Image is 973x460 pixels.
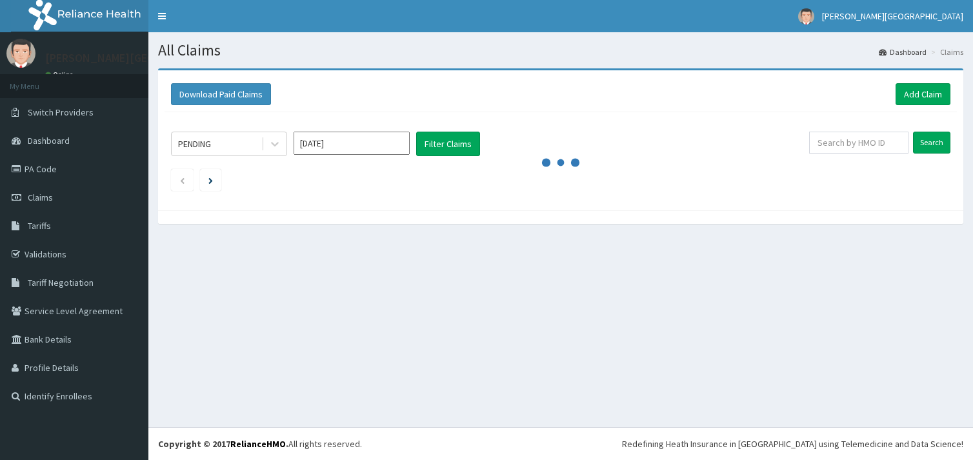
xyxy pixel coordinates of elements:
[158,42,963,59] h1: All Claims
[28,192,53,203] span: Claims
[28,106,94,118] span: Switch Providers
[28,135,70,146] span: Dashboard
[822,10,963,22] span: [PERSON_NAME][GEOGRAPHIC_DATA]
[798,8,814,25] img: User Image
[622,437,963,450] div: Redefining Heath Insurance in [GEOGRAPHIC_DATA] using Telemedicine and Data Science!
[294,132,410,155] input: Select Month and Year
[809,132,908,154] input: Search by HMO ID
[45,70,76,79] a: Online
[171,83,271,105] button: Download Paid Claims
[179,174,185,186] a: Previous page
[416,132,480,156] button: Filter Claims
[541,143,580,182] svg: audio-loading
[208,174,213,186] a: Next page
[178,137,211,150] div: PENDING
[230,438,286,450] a: RelianceHMO
[896,83,950,105] a: Add Claim
[158,438,288,450] strong: Copyright © 2017 .
[28,220,51,232] span: Tariffs
[148,427,973,460] footer: All rights reserved.
[45,52,236,64] p: [PERSON_NAME][GEOGRAPHIC_DATA]
[879,46,927,57] a: Dashboard
[913,132,950,154] input: Search
[928,46,963,57] li: Claims
[6,39,35,68] img: User Image
[28,277,94,288] span: Tariff Negotiation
